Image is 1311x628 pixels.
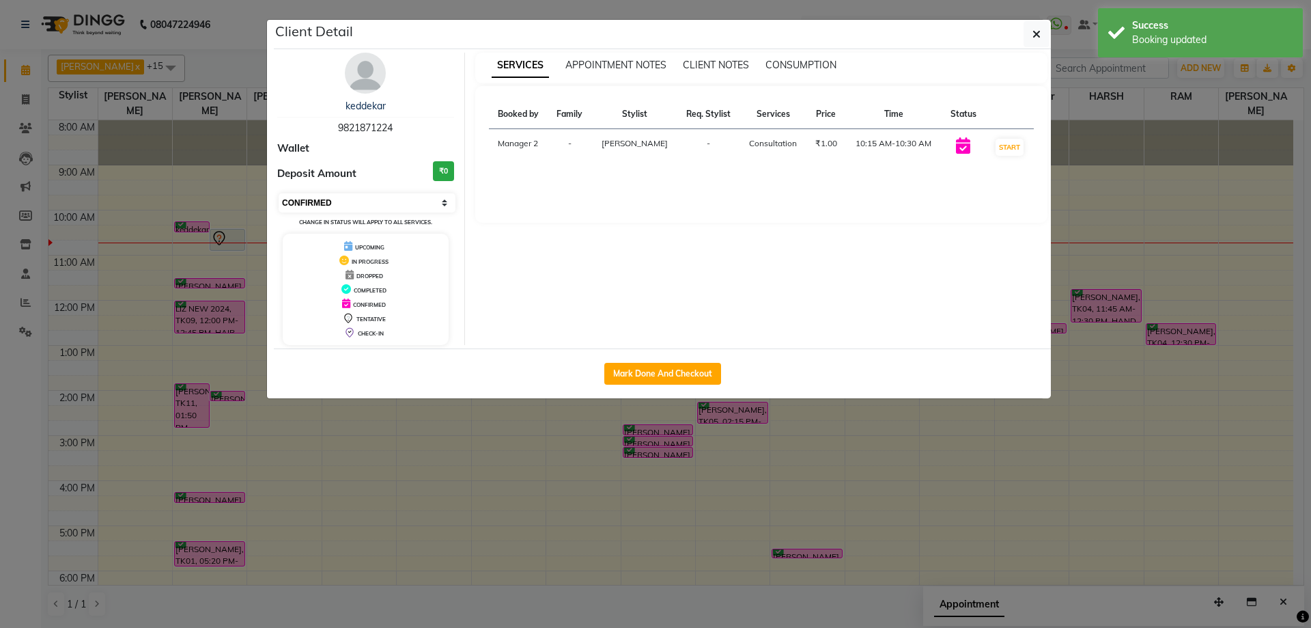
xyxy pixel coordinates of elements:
td: - [677,129,740,166]
span: APPOINTMENT NOTES [565,59,666,71]
span: DROPPED [356,273,383,279]
th: Services [740,100,806,129]
a: keddekar [346,100,386,112]
span: CLIENT NOTES [683,59,749,71]
span: UPCOMING [355,244,384,251]
div: Success [1132,18,1293,33]
img: avatar [345,53,386,94]
th: Stylist [592,100,677,129]
div: ₹1.00 [815,137,838,150]
th: Family [548,100,591,129]
span: CONSUMPTION [765,59,836,71]
h3: ₹0 [433,161,454,181]
h5: Client Detail [275,21,353,42]
th: Time [846,100,942,129]
span: [PERSON_NAME] [602,138,668,148]
button: Mark Done And Checkout [604,363,721,385]
span: 9821871224 [338,122,393,134]
span: COMPLETED [354,287,386,294]
span: Deposit Amount [277,166,356,182]
span: CONFIRMED [353,301,386,308]
td: - [548,129,591,166]
th: Req. Stylist [677,100,740,129]
span: CHECK-IN [358,330,384,337]
span: SERVICES [492,53,549,78]
th: Booked by [489,100,548,129]
div: Booking updated [1132,33,1293,47]
span: IN PROGRESS [352,258,389,265]
button: START [996,139,1024,156]
th: Status [941,100,985,129]
small: Change in status will apply to all services. [299,219,432,226]
th: Price [806,100,846,129]
span: Wallet [277,141,309,156]
td: 10:15 AM-10:30 AM [846,129,942,166]
td: Manager 2 [489,129,548,166]
div: Consultation [748,137,798,150]
span: TENTATIVE [356,316,386,323]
